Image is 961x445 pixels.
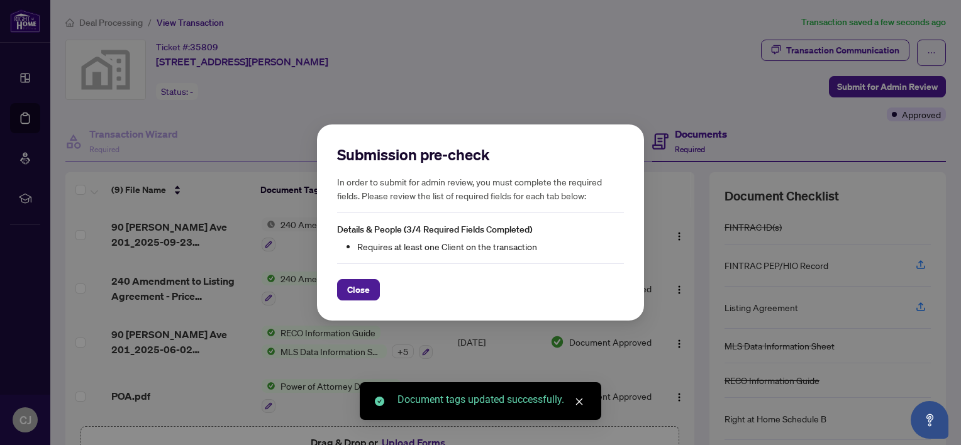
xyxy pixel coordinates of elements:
span: close [575,397,584,406]
button: Open asap [911,401,948,439]
h2: Submission pre-check [337,145,624,165]
span: Close [347,280,370,300]
div: Document tags updated successfully. [397,392,586,407]
h5: In order to submit for admin review, you must complete the required fields. Please review the lis... [337,175,624,202]
a: Close [572,395,586,409]
li: Requires at least one Client on the transaction [357,239,624,253]
span: Details & People (3/4 Required Fields Completed) [337,224,532,235]
button: Close [337,279,380,300]
span: check-circle [375,397,384,406]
